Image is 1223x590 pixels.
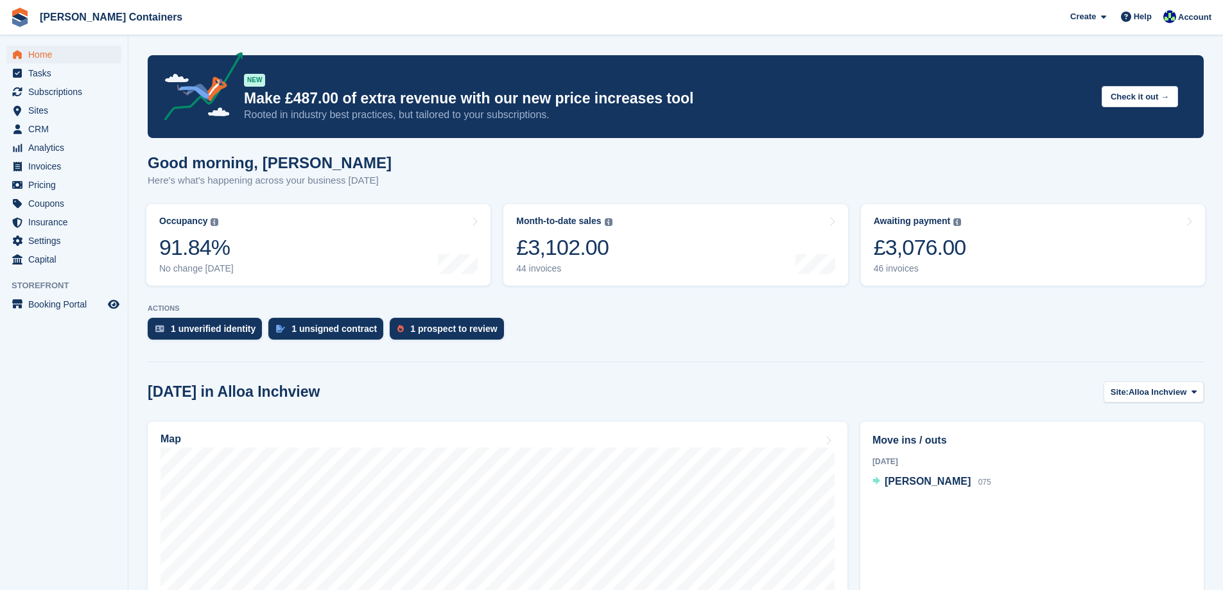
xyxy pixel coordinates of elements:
[148,318,268,346] a: 1 unverified identity
[159,234,234,261] div: 91.84%
[159,263,234,274] div: No change [DATE]
[6,64,121,82] a: menu
[1102,86,1178,107] button: Check it out →
[397,325,404,333] img: prospect-51fa495bee0391a8d652442698ab0144808aea92771e9ea1ae160a38d050c398.svg
[6,101,121,119] a: menu
[410,324,497,334] div: 1 prospect to review
[6,120,121,138] a: menu
[148,304,1204,313] p: ACTIONS
[6,83,121,101] a: menu
[146,204,490,286] a: Occupancy 91.84% No change [DATE]
[244,74,265,87] div: NEW
[28,195,105,213] span: Coupons
[28,295,105,313] span: Booking Portal
[148,383,320,401] h2: [DATE] in Alloa Inchview
[872,433,1192,448] h2: Move ins / outs
[159,216,207,227] div: Occupancy
[503,204,847,286] a: Month-to-date sales £3,102.00 44 invoices
[153,52,243,125] img: price-adjustments-announcement-icon-8257ccfd72463d97f412b2fc003d46551f7dbcb40ab6d574587a9cd5c0d94...
[516,234,612,261] div: £3,102.00
[28,101,105,119] span: Sites
[28,157,105,175] span: Invoices
[1111,386,1129,399] span: Site:
[148,173,392,188] p: Here's what's happening across your business [DATE]
[6,213,121,231] a: menu
[6,46,121,64] a: menu
[155,325,164,333] img: verify_identity-adf6edd0f0f0b5bbfe63781bf79b02c33cf7c696d77639b501bdc392416b5a36.svg
[28,176,105,194] span: Pricing
[605,218,612,226] img: icon-info-grey-7440780725fd019a000dd9b08b2336e03edf1995a4989e88bcd33f0948082b44.svg
[6,232,121,250] a: menu
[244,89,1091,108] p: Make £487.00 of extra revenue with our new price increases tool
[1070,10,1096,23] span: Create
[291,324,377,334] div: 1 unsigned contract
[10,8,30,27] img: stora-icon-8386f47178a22dfd0bd8f6a31ec36ba5ce8667c1dd55bd0f319d3a0aa187defe.svg
[28,120,105,138] span: CRM
[160,433,181,445] h2: Map
[28,250,105,268] span: Capital
[6,176,121,194] a: menu
[171,324,256,334] div: 1 unverified identity
[28,83,105,101] span: Subscriptions
[874,263,966,274] div: 46 invoices
[12,279,128,292] span: Storefront
[148,154,392,171] h1: Good morning, [PERSON_NAME]
[885,476,971,487] span: [PERSON_NAME]
[516,263,612,274] div: 44 invoices
[28,213,105,231] span: Insurance
[28,46,105,64] span: Home
[28,64,105,82] span: Tasks
[268,318,390,346] a: 1 unsigned contract
[6,157,121,175] a: menu
[1163,10,1176,23] img: Audra Whitelaw
[1178,11,1211,24] span: Account
[1134,10,1152,23] span: Help
[953,218,961,226] img: icon-info-grey-7440780725fd019a000dd9b08b2336e03edf1995a4989e88bcd33f0948082b44.svg
[244,108,1091,122] p: Rooted in industry best practices, but tailored to your subscriptions.
[390,318,510,346] a: 1 prospect to review
[6,195,121,213] a: menu
[874,216,951,227] div: Awaiting payment
[211,218,218,226] img: icon-info-grey-7440780725fd019a000dd9b08b2336e03edf1995a4989e88bcd33f0948082b44.svg
[35,6,187,28] a: [PERSON_NAME] Containers
[1104,381,1204,403] button: Site: Alloa Inchview
[28,232,105,250] span: Settings
[978,478,991,487] span: 075
[1129,386,1186,399] span: Alloa Inchview
[874,234,966,261] div: £3,076.00
[6,250,121,268] a: menu
[861,204,1205,286] a: Awaiting payment £3,076.00 46 invoices
[516,216,601,227] div: Month-to-date sales
[28,139,105,157] span: Analytics
[872,456,1192,467] div: [DATE]
[106,297,121,312] a: Preview store
[872,474,991,490] a: [PERSON_NAME] 075
[276,325,285,333] img: contract_signature_icon-13c848040528278c33f63329250d36e43548de30e8caae1d1a13099fd9432cc5.svg
[6,295,121,313] a: menu
[6,139,121,157] a: menu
